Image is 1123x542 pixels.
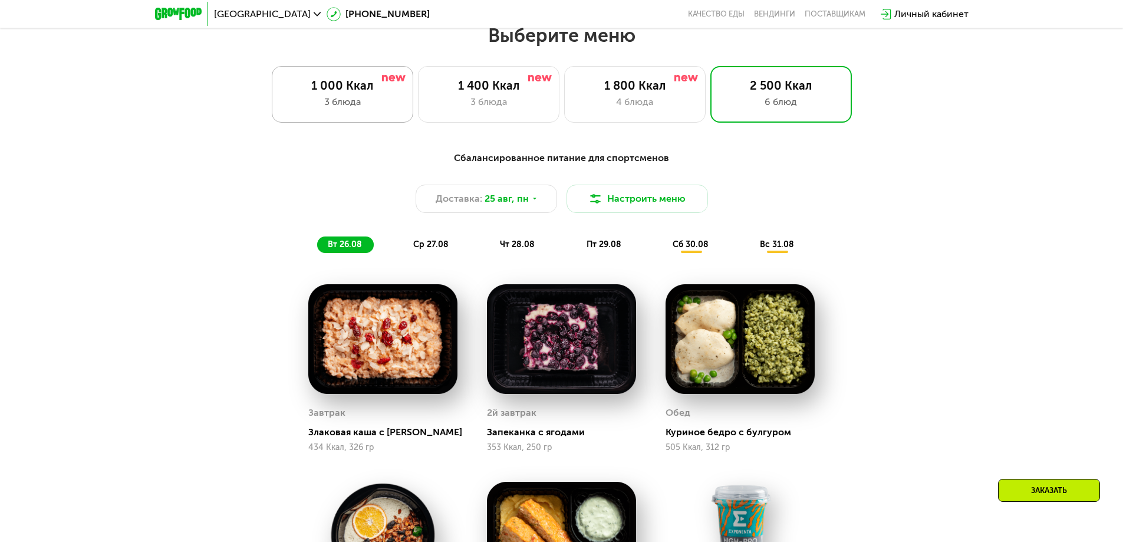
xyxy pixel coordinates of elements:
div: 353 Ккал, 250 гр [487,443,636,452]
a: Вендинги [754,9,795,19]
div: Сбалансированное питание для спортсменов [213,151,911,166]
div: 2й завтрак [487,404,536,422]
span: 25 авг, пн [485,192,529,206]
div: Заказать [998,479,1100,502]
span: сб 30.08 [673,239,709,249]
div: 4 блюда [577,95,693,109]
span: пт 29.08 [587,239,621,249]
div: Обед [666,404,690,422]
div: Запеканка с ягодами [487,426,646,438]
span: вт 26.08 [328,239,362,249]
div: 505 Ккал, 312 гр [666,443,815,452]
a: [PHONE_NUMBER] [327,7,430,21]
div: 434 Ккал, 326 гр [308,443,457,452]
span: Доставка: [436,192,482,206]
div: Личный кабинет [894,7,969,21]
div: 2 500 Ккал [723,78,839,93]
div: Завтрак [308,404,345,422]
a: Качество еды [688,9,745,19]
span: чт 28.08 [500,239,535,249]
h2: Выберите меню [38,24,1085,47]
div: 3 блюда [284,95,401,109]
div: 6 блюд [723,95,839,109]
div: 1 800 Ккал [577,78,693,93]
span: ср 27.08 [413,239,449,249]
span: [GEOGRAPHIC_DATA] [214,9,311,19]
span: вс 31.08 [760,239,794,249]
div: 1 000 Ккал [284,78,401,93]
div: 1 400 Ккал [430,78,547,93]
div: 3 блюда [430,95,547,109]
div: Злаковая каша с [PERSON_NAME] [308,426,467,438]
button: Настроить меню [567,185,708,213]
div: Куриное бедро с булгуром [666,426,824,438]
div: поставщикам [805,9,865,19]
